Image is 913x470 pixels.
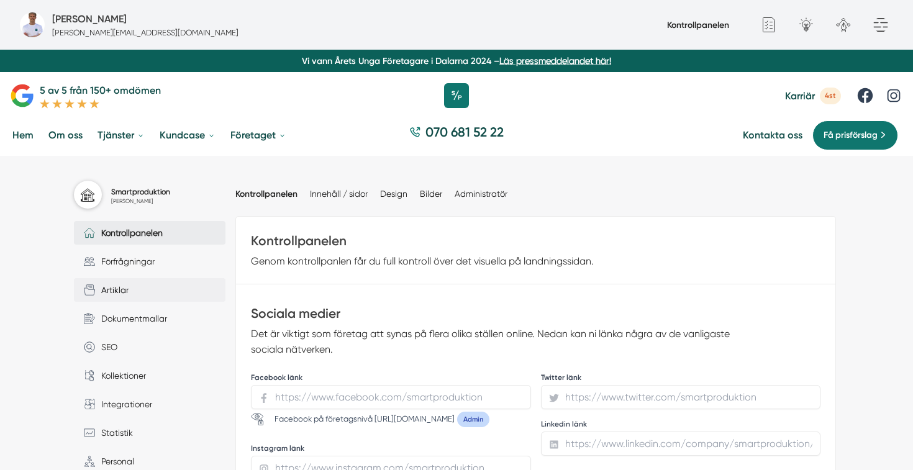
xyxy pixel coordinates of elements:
a: Kundcase [157,119,218,151]
label: Linkedin länk [541,419,821,429]
a: Administratör [455,189,507,199]
span: Kontrollpanelen [95,226,163,240]
div: Endast administratörer ser detta. [251,412,489,427]
a: Företaget [228,119,289,151]
span: Artiklar [95,283,129,297]
a: Få prisförslag [812,120,898,150]
span: SEO [95,340,117,354]
a: Tjänster [95,119,147,151]
p: Det är viktigt som företag att synas på flera olika ställen online. Nedan kan ni länka några av d... [251,326,735,358]
h3: Sociala medier [251,304,820,325]
span: Integrationer [95,397,152,411]
a: Om oss [46,119,85,151]
label: Twitter länk [541,373,821,382]
span: Admin [457,412,489,427]
a: SEO [74,335,225,359]
span: Statistik [95,426,133,440]
a: Kontrollpanelen [667,20,729,30]
a: Kontrollpanelen [74,221,225,245]
input: https://www.twitter.com/smartproduktion [541,385,821,409]
label: Facebook länk [251,373,531,382]
span: Dokumentmallar [95,312,167,325]
span: Förfrågningar [95,255,155,268]
span: Kollektioner [95,369,146,382]
a: Statistik [74,421,225,445]
a: Kontrollpanelen [235,189,298,199]
a: Innehåll / sidor [310,189,368,199]
p: 5 av 5 från 150+ omdömen [40,83,161,98]
a: Smartproduktion [111,188,170,196]
a: Artiklar [74,278,225,302]
a: Bilder [420,189,442,199]
h3: Kontrollpanelen [251,232,820,253]
a: 070 681 52 22 [404,123,509,147]
a: Kollektioner [74,364,225,387]
a: Förfrågningar [74,250,225,273]
h5: Administratör [52,11,127,27]
a: Hem [10,119,36,151]
p: [PERSON_NAME][EMAIL_ADDRESS][DOMAIN_NAME] [52,27,238,38]
a: Karriär 4st [785,88,841,104]
label: Instagram länk [251,443,531,453]
span: Få prisförslag [824,129,878,142]
span: [PERSON_NAME] [111,198,170,204]
svg: Facebook [258,392,270,404]
span: 070 681 52 22 [425,123,504,141]
span: Karriär [785,90,815,102]
a: Design [380,189,407,199]
span: Facebook på företagsnivå [URL][DOMAIN_NAME] [275,414,455,423]
span: Personal [95,454,134,468]
svg: Twitter [548,392,560,404]
img: foretagsbild-pa-smartproduktion-en-webbyraer-i-dalarnas-lan.png [20,12,45,37]
p: Genom kontrollpanlen får du full kontroll över det visuella på landningssidan. [251,253,735,269]
a: Integrationer [74,392,225,416]
p: Vi vann Årets Unga Företagare i Dalarna 2024 – [5,55,908,67]
input: https://www.linkedin.com/company/smartproduktion/ [541,432,821,456]
a: Kontakta oss [743,129,802,141]
a: Läs pressmeddelandet här! [499,56,611,66]
input: https://www.facebook.com/smartproduktion [251,385,531,409]
svg: Linkedin [548,439,560,450]
a: Dokumentmallar [74,307,225,330]
span: 4st [820,88,841,104]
